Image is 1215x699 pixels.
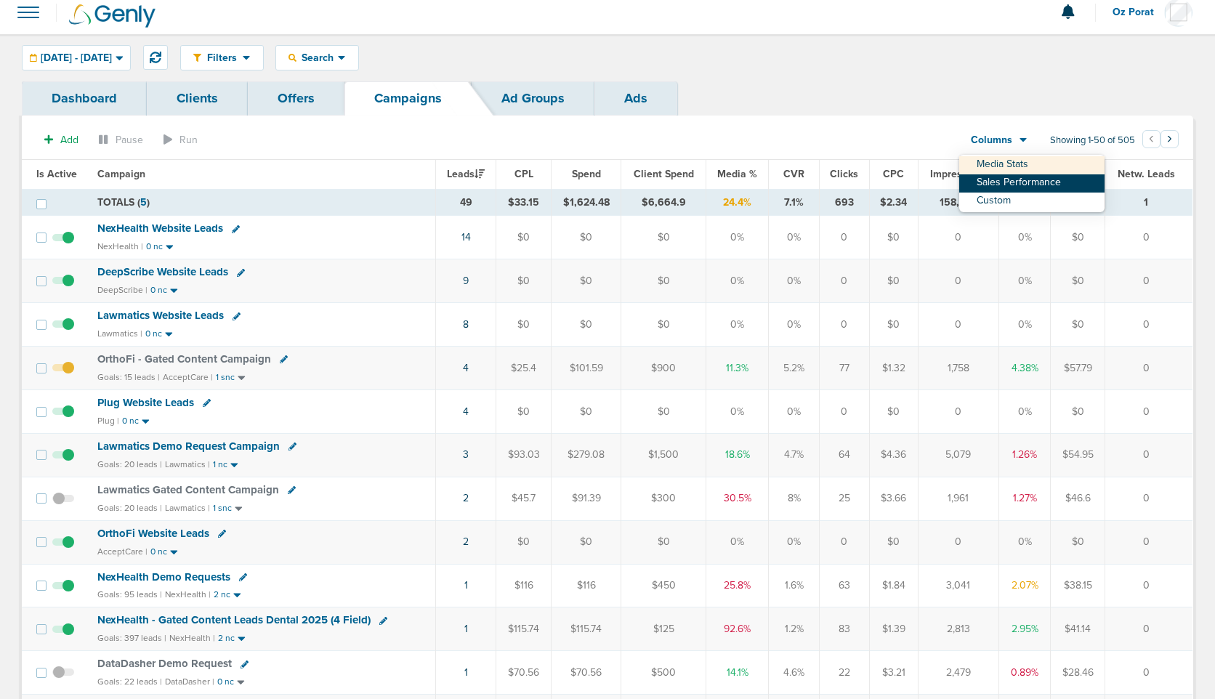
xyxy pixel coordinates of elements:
[717,168,757,180] span: Media %
[819,216,869,259] td: 0
[819,607,869,651] td: 83
[869,303,918,347] td: $0
[819,564,869,607] td: 63
[706,259,768,303] td: 0%
[1142,132,1179,150] ul: Pagination
[97,168,145,180] span: Campaign
[918,347,998,390] td: 1,758
[552,189,621,216] td: $1,624.48
[97,527,209,540] span: OrthoFi Website Leads
[819,389,869,433] td: 0
[634,168,694,180] span: Client Spend
[706,607,768,651] td: 92.6%
[97,309,224,322] span: Lawmatics Website Leads
[496,347,552,390] td: $25.4
[706,651,768,695] td: 14.1%
[496,389,552,433] td: $0
[165,503,210,513] small: Lawmatics |
[60,134,78,146] span: Add
[97,222,223,235] span: NexHealth Website Leads
[464,666,468,679] a: 1
[918,607,998,651] td: 2,813
[999,520,1051,564] td: 0%
[1105,651,1193,695] td: 0
[918,303,998,347] td: 0
[463,362,469,374] a: 4
[706,389,768,433] td: 0%
[769,607,819,651] td: 1.2%
[213,459,227,470] small: 1 nc
[999,259,1051,303] td: 0%
[819,303,869,347] td: 0
[464,579,468,591] a: 1
[1105,607,1193,651] td: 0
[706,433,768,477] td: 18.6%
[918,477,998,520] td: 1,961
[999,303,1051,347] td: 0%
[869,389,918,433] td: $0
[41,53,112,63] span: [DATE] - [DATE]
[1051,433,1105,477] td: $54.95
[496,564,552,607] td: $116
[97,613,371,626] span: NexHealth - Gated Content Leads Dental 2025 (4 Field)
[97,570,230,583] span: NexHealth Demo Requests
[514,168,533,180] span: CPL
[1105,189,1193,216] td: 1
[463,405,469,418] a: 4
[869,564,918,607] td: $1.84
[572,168,601,180] span: Spend
[621,303,706,347] td: $0
[496,651,552,695] td: $70.56
[621,389,706,433] td: $0
[621,433,706,477] td: $1,500
[819,651,869,695] td: 22
[146,241,163,252] small: 0 nc
[463,448,469,461] a: 3
[150,546,167,557] small: 0 nc
[165,459,210,469] small: Lawmatics |
[918,389,998,433] td: 0
[97,657,232,670] span: DataDasher Demo Request
[97,416,119,426] small: Plug |
[869,607,918,651] td: $1.39
[1105,347,1193,390] td: 0
[1051,347,1105,390] td: $57.79
[97,546,148,557] small: AcceptCare |
[36,168,77,180] span: Is Active
[213,503,232,514] small: 1 snc
[97,241,143,251] small: NexHealth |
[150,285,167,296] small: 0 nc
[999,433,1051,477] td: 1.26%
[1113,7,1164,17] span: Oz Porat
[201,52,243,64] span: Filters
[217,676,234,687] small: 0 nc
[552,259,621,303] td: $0
[463,536,469,548] a: 2
[869,259,918,303] td: $0
[706,303,768,347] td: 0%
[97,589,162,600] small: Goals: 95 leads |
[918,520,998,564] td: 0
[36,129,86,150] button: Add
[959,193,1105,211] a: Custom
[248,81,344,116] a: Offers
[999,607,1051,651] td: 2.95%
[769,389,819,433] td: 0%
[463,318,469,331] a: 8
[621,216,706,259] td: $0
[869,189,918,216] td: $2.34
[496,433,552,477] td: $93.03
[344,81,472,116] a: Campaigns
[552,651,621,695] td: $70.56
[706,216,768,259] td: 0%
[1105,520,1193,564] td: 0
[918,259,998,303] td: 0
[706,520,768,564] td: 0%
[1105,303,1193,347] td: 0
[1105,564,1193,607] td: 0
[461,231,471,243] a: 14
[769,520,819,564] td: 0%
[1051,389,1105,433] td: $0
[1051,259,1105,303] td: $0
[97,328,142,339] small: Lawmatics |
